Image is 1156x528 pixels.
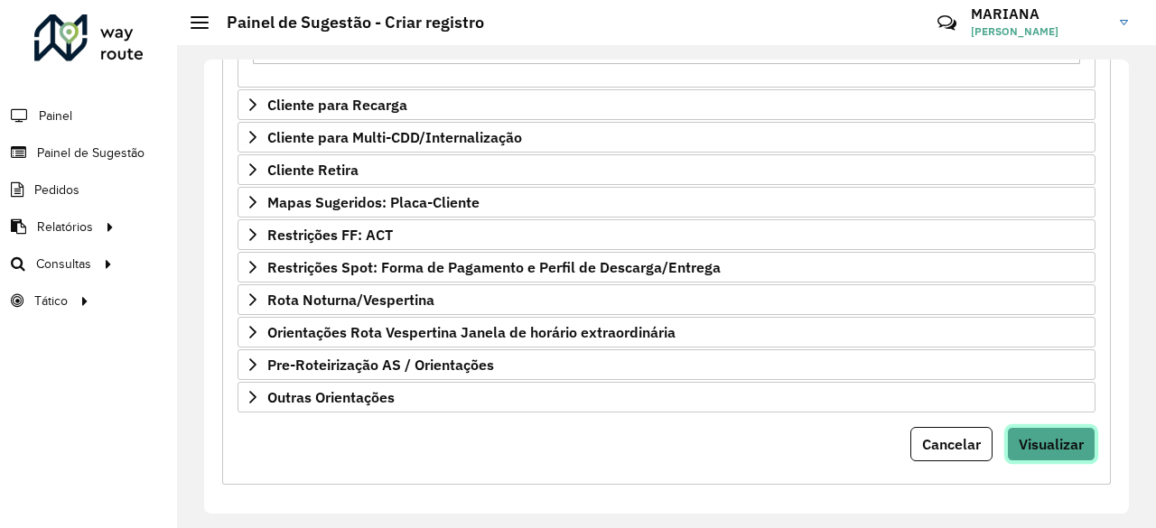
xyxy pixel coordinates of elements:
[238,219,1095,250] a: Restrições FF: ACT
[37,144,144,162] span: Painel de Sugestão
[267,390,395,404] span: Outras Orientações
[34,292,68,310] span: Tático
[36,255,91,273] span: Consultas
[238,89,1095,120] a: Cliente para Recarga
[238,284,1095,315] a: Rota Noturna/Vespertina
[267,227,393,242] span: Restrições FF: ACT
[238,317,1095,347] a: Orientações Rota Vespertina Janela de horário extraordinária
[238,252,1095,283] a: Restrições Spot: Forma de Pagamento e Perfil de Descarga/Entrega
[922,435,981,453] span: Cancelar
[238,382,1095,412] a: Outras Orientações
[267,195,480,209] span: Mapas Sugeridos: Placa-Cliente
[238,154,1095,185] a: Cliente Retira
[267,260,721,274] span: Restrições Spot: Forma de Pagamento e Perfil de Descarga/Entrega
[238,349,1095,380] a: Pre-Roteirização AS / Orientações
[238,187,1095,218] a: Mapas Sugeridos: Placa-Cliente
[39,107,72,125] span: Painel
[971,23,1106,40] span: [PERSON_NAME]
[267,162,359,177] span: Cliente Retira
[209,13,484,32] h2: Painel de Sugestão - Criar registro
[1019,435,1084,453] span: Visualizar
[238,122,1095,153] a: Cliente para Multi-CDD/Internalização
[910,427,993,461] button: Cancelar
[267,357,494,372] span: Pre-Roteirização AS / Orientações
[267,325,676,339] span: Orientações Rota Vespertina Janela de horário extraordinária
[267,97,407,112] span: Cliente para Recarga
[928,4,966,42] a: Contato Rápido
[34,181,79,199] span: Pedidos
[971,5,1106,23] h3: MARIANA
[267,130,522,144] span: Cliente para Multi-CDD/Internalização
[1007,427,1095,461] button: Visualizar
[267,292,434,307] span: Rota Noturna/Vespertina
[37,218,93,236] span: Relatórios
